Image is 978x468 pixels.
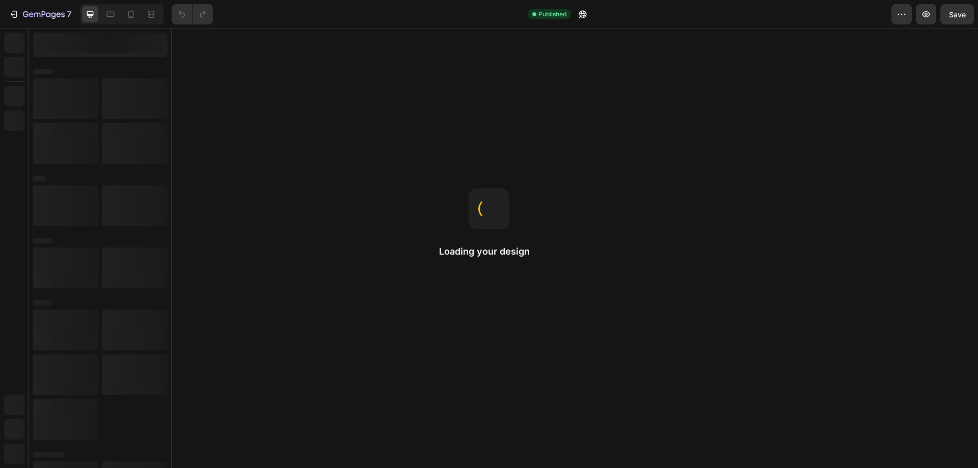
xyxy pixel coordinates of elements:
button: Save [940,4,974,24]
span: Save [949,10,966,19]
span: Published [538,10,566,19]
h2: Loading your design [439,245,539,258]
p: 7 [67,8,71,20]
div: Undo/Redo [172,4,213,24]
button: 7 [4,4,76,24]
